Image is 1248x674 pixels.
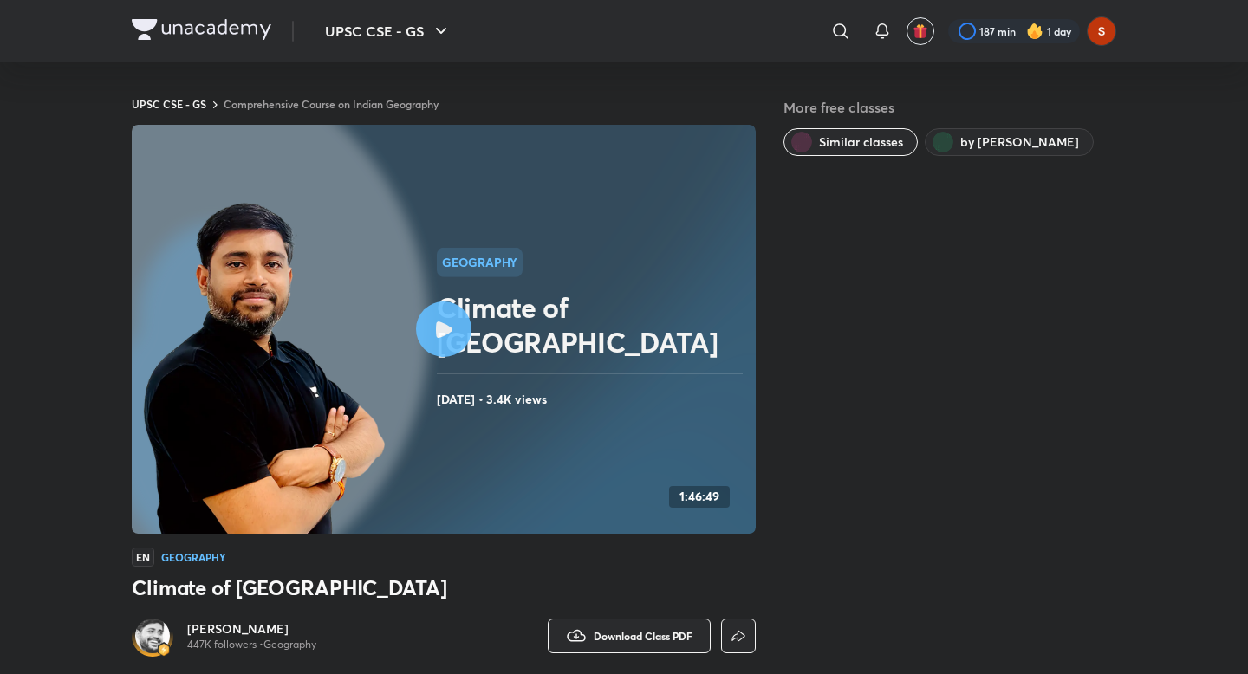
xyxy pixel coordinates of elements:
img: Avatar [135,619,170,653]
h4: 1:46:49 [679,489,719,504]
button: avatar [907,17,934,45]
img: Company Logo [132,19,271,40]
button: UPSC CSE - GS [315,14,462,49]
a: UPSC CSE - GS [132,97,206,111]
span: EN [132,548,154,567]
h5: More free classes [783,97,1116,118]
span: by Sudarshan Gurjar [960,133,1079,151]
a: Comprehensive Course on Indian Geography [224,97,439,111]
a: Avatarbadge [132,615,173,657]
a: [PERSON_NAME] [187,620,316,638]
span: Similar classes [819,133,903,151]
h4: Geography [161,552,225,562]
button: Similar classes [783,128,918,156]
button: Download Class PDF [548,619,711,653]
img: avatar [913,23,928,39]
h2: Climate of [GEOGRAPHIC_DATA] [437,290,749,360]
span: Download Class PDF [594,629,692,643]
button: by Sudarshan Gurjar [925,128,1094,156]
p: 447K followers • Geography [187,638,316,651]
h4: [DATE] • 3.4K views [437,388,749,411]
h3: Climate of [GEOGRAPHIC_DATA] [132,574,756,601]
a: Company Logo [132,19,271,44]
img: shagun ravish [1087,16,1116,46]
img: streak [1026,23,1043,40]
img: badge [158,644,170,656]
